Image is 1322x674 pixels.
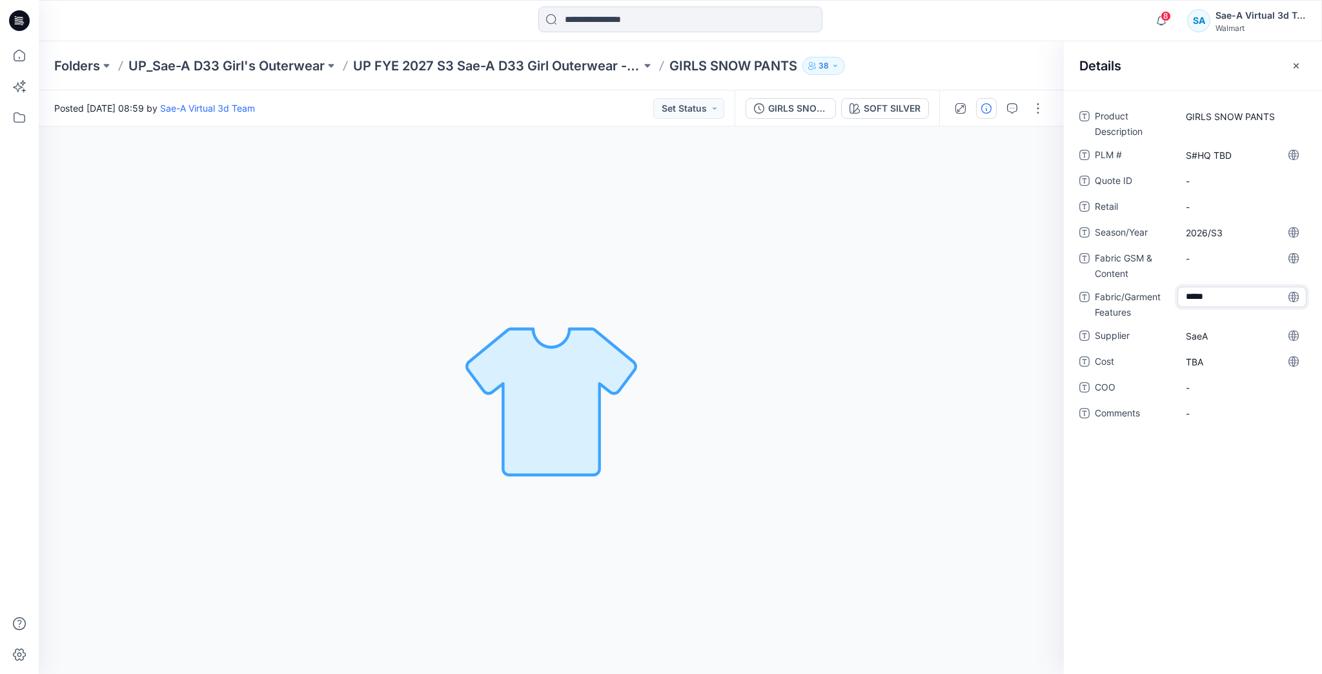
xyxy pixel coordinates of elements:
span: Posted [DATE] 08:59 by [54,101,255,115]
a: Sae-A Virtual 3d Team [160,103,255,114]
span: Fabric/Garment Features [1095,289,1172,320]
span: Fabric GSM & Content [1095,250,1172,281]
span: TBA [1186,355,1298,369]
button: GIRLS SNOW PANTS_SOFT SILVER [746,98,836,119]
a: UP_Sae-A D33 Girl's Outerwear [128,57,325,75]
div: GIRLS SNOW PANTS_SOFT SILVER [768,101,828,116]
button: SOFT SILVER [841,98,929,119]
span: Supplier [1095,328,1172,346]
p: GIRLS SNOW PANTS [669,57,797,75]
a: Folders [54,57,100,75]
span: Product Description [1095,108,1172,139]
div: Walmart [1215,23,1306,33]
div: SA [1187,9,1210,32]
span: Quote ID [1095,173,1172,191]
div: Sae-A Virtual 3d Team [1215,8,1306,23]
span: Comments [1095,405,1172,424]
span: COO [1095,380,1172,398]
h2: Details [1079,58,1121,74]
span: 8 [1161,11,1171,21]
span: GIRLS SNOW PANTS [1186,110,1298,123]
span: Retail [1095,199,1172,217]
span: Season/Year [1095,225,1172,243]
span: - [1186,200,1298,214]
span: Cost [1095,354,1172,372]
div: SOFT SILVER [864,101,920,116]
button: 38 [802,57,845,75]
span: - [1186,381,1298,394]
span: - [1186,174,1298,188]
span: S#HQ TBD [1186,148,1298,162]
a: UP FYE 2027 S3 Sae-A D33 Girl Outerwear - OZARK TRAIL [353,57,641,75]
span: 2026/S3 [1186,226,1298,240]
span: - [1186,407,1298,420]
p: 38 [819,59,829,73]
span: - [1186,252,1298,265]
span: SaeA [1186,329,1298,343]
img: No Outline [461,310,642,491]
span: PLM # [1095,147,1172,165]
button: Details [976,98,997,119]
